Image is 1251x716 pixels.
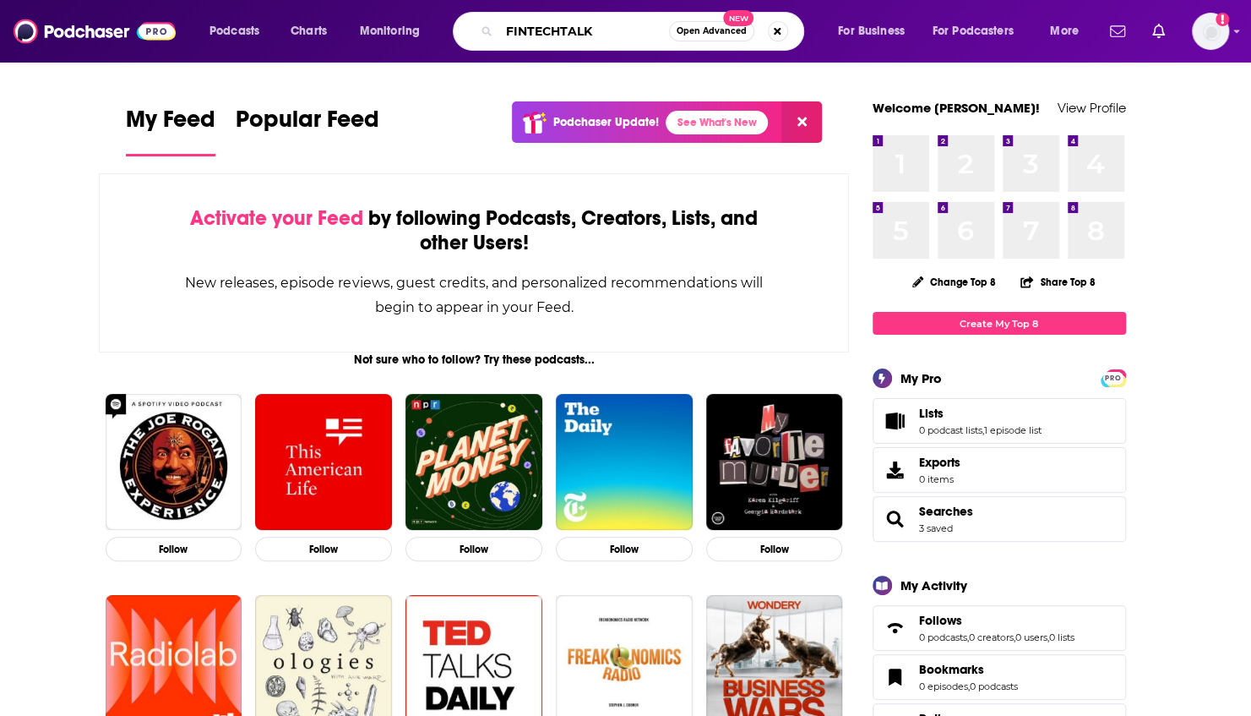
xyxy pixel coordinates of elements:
[255,537,392,561] button: Follow
[919,473,960,485] span: 0 items
[900,370,942,386] div: My Pro
[873,447,1126,493] a: Exports
[1145,17,1172,46] a: Show notifications dropdown
[919,455,960,470] span: Exports
[190,205,363,231] span: Activate your Feed
[706,394,843,531] img: My Favorite Murder with Karen Kilgariff and Georgia Hardstark
[873,654,1126,700] span: Bookmarks
[553,115,659,129] p: Podchaser Update!
[970,680,1018,692] a: 0 podcasts
[878,616,912,640] a: Follows
[1049,631,1074,643] a: 0 lists
[106,394,242,531] img: The Joe Rogan Experience
[348,18,442,45] button: open menu
[919,522,953,534] a: 3 saved
[878,458,912,482] span: Exports
[919,406,944,421] span: Lists
[723,10,753,26] span: New
[968,680,970,692] span: ,
[984,424,1042,436] a: 1 episode list
[1192,13,1229,50] button: Show profile menu
[919,613,962,628] span: Follows
[360,19,420,43] span: Monitoring
[236,105,379,156] a: Popular Feed
[1050,19,1079,43] span: More
[919,662,984,677] span: Bookmarks
[209,19,259,43] span: Podcasts
[919,406,1042,421] a: Lists
[900,577,967,593] div: My Activity
[1103,372,1123,385] span: PRO
[669,21,754,41] button: Open AdvancedNew
[873,605,1126,651] span: Follows
[902,271,1007,292] button: Change Top 8
[255,394,392,531] img: This American Life
[1020,265,1096,298] button: Share Top 8
[106,537,242,561] button: Follow
[919,680,968,692] a: 0 episodes
[1192,13,1229,50] img: User Profile
[184,206,764,255] div: by following Podcasts, Creators, Lists, and other Users!
[280,18,337,45] a: Charts
[919,613,1074,628] a: Follows
[1216,13,1229,26] svg: Add a profile image
[838,19,905,43] span: For Business
[556,394,693,531] img: The Daily
[919,504,973,519] a: Searches
[878,665,912,689] a: Bookmarks
[99,353,850,367] div: Not sure who to follow? Try these podcasts...
[919,631,967,643] a: 0 podcasts
[1047,631,1049,643] span: ,
[1014,631,1015,643] span: ,
[873,496,1126,542] span: Searches
[556,537,693,561] button: Follow
[1103,17,1132,46] a: Show notifications dropdown
[1038,18,1100,45] button: open menu
[677,27,747,36] span: Open Advanced
[982,424,984,436] span: ,
[469,12,820,51] div: Search podcasts, credits, & more...
[873,398,1126,444] span: Lists
[126,105,215,144] span: My Feed
[291,19,327,43] span: Charts
[405,537,542,561] button: Follow
[405,394,542,531] img: Planet Money
[499,18,669,45] input: Search podcasts, credits, & more...
[198,18,281,45] button: open menu
[826,18,926,45] button: open menu
[126,105,215,156] a: My Feed
[1015,631,1047,643] a: 0 users
[878,507,912,531] a: Searches
[873,100,1040,116] a: Welcome [PERSON_NAME]!
[14,15,176,47] img: Podchaser - Follow, Share and Rate Podcasts
[1192,13,1229,50] span: Logged in as WE_Broadcast
[236,105,379,144] span: Popular Feed
[873,312,1126,335] a: Create My Top 8
[919,424,982,436] a: 0 podcast lists
[919,662,1018,677] a: Bookmarks
[666,111,768,134] a: See What's New
[967,631,969,643] span: ,
[878,409,912,433] a: Lists
[1103,371,1123,384] a: PRO
[933,19,1014,43] span: For Podcasters
[184,271,764,320] div: New releases, episode reviews, guest credits, and personalized recommendations will begin to appe...
[1058,100,1126,116] a: View Profile
[706,537,843,561] button: Follow
[922,18,1038,45] button: open menu
[969,631,1014,643] a: 0 creators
